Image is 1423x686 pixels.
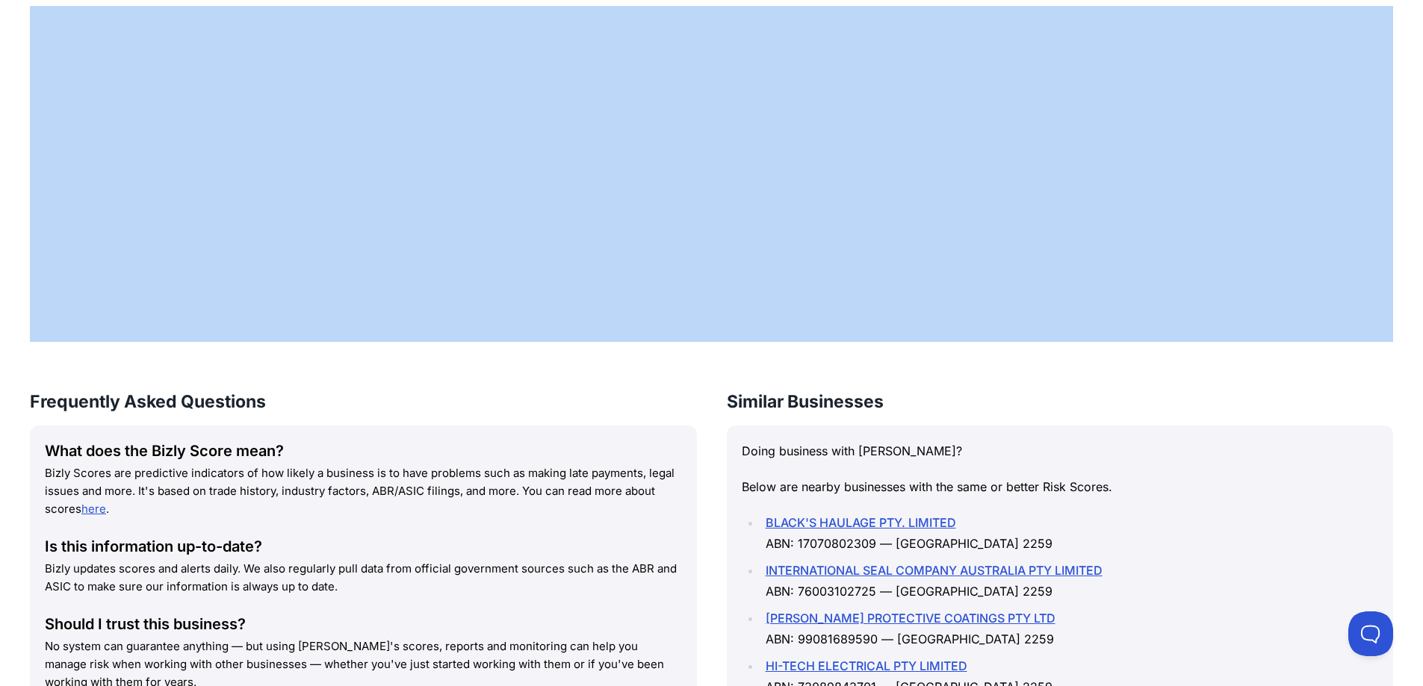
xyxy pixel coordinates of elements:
a: here [81,502,106,516]
a: HI-TECH ELECTRICAL PTY LIMITED [766,658,967,673]
li: ABN: 17070802309 — [GEOGRAPHIC_DATA] 2259 [761,512,1379,554]
h3: Similar Businesses [727,390,1394,414]
h3: Frequently Asked Questions [30,390,697,414]
p: Bizly updates scores and alerts daily. We also regularly pull data from official government sourc... [45,560,682,596]
a: [PERSON_NAME] PROTECTIVE COATINGS PTY LTD [766,611,1055,626]
div: Should I trust this business? [45,614,682,634]
li: ABN: 76003102725 — [GEOGRAPHIC_DATA] 2259 [761,560,1379,602]
a: BLACK'S HAULAGE PTY. LIMITED [766,515,956,530]
p: Doing business with [PERSON_NAME]? [742,440,1379,461]
li: ABN: 99081689590 — [GEOGRAPHIC_DATA] 2259 [761,608,1379,649]
p: Below are nearby businesses with the same or better Risk Scores. [742,476,1379,497]
div: Is this information up-to-date? [45,536,682,557]
a: INTERNATIONAL SEAL COMPANY AUSTRALIA PTY LIMITED [766,563,1103,578]
iframe: Toggle Customer Support [1348,611,1393,656]
p: Bizly Scores are predictive indicators of how likely a business is to have problems such as makin... [45,464,682,518]
div: What does the Bizly Score mean? [45,440,682,461]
